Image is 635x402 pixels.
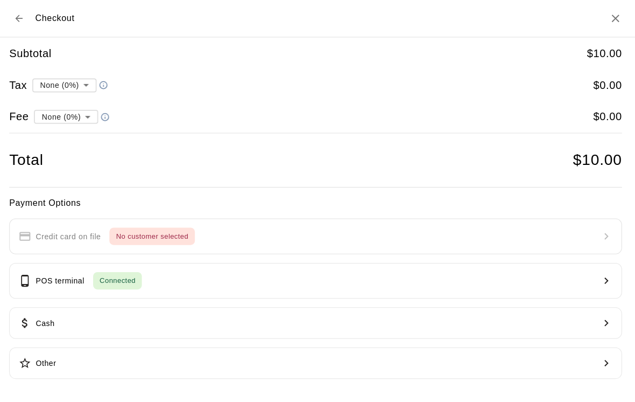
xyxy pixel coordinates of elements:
p: Cash [39,316,58,327]
h4: $ 10.00 [573,150,622,169]
h5: $ 0.00 [594,78,622,92]
h5: $ 10.00 [587,46,622,60]
button: Other [13,345,622,377]
p: POS terminal [39,274,88,285]
button: POS terminalConnected [13,261,622,297]
h5: Tax [13,78,31,92]
div: None (0%) [36,74,100,94]
button: Close [609,12,622,25]
span: Connected [96,273,145,286]
h4: Total [13,150,47,169]
div: Checkout [13,9,78,28]
p: Other [39,356,60,367]
h5: $ 0.00 [594,109,622,123]
h5: Fee [13,109,32,123]
button: Back to cart [13,9,32,28]
div: None (0%) [38,106,101,126]
h6: Payment Options [13,195,622,209]
h5: Subtotal [13,46,55,60]
button: Cash [13,306,622,337]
